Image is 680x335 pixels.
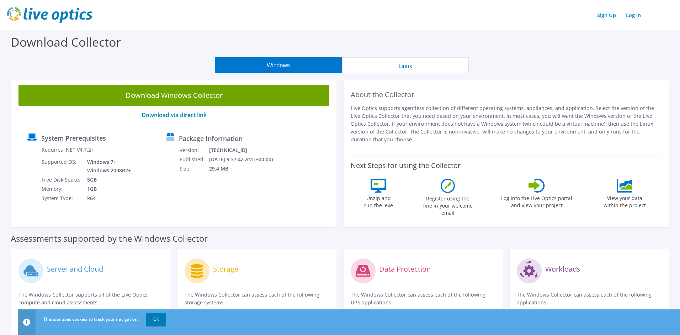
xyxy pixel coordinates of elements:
[82,184,132,194] td: 1GB
[421,193,474,216] label: Register using the line in your welcome email
[342,57,469,73] button: Linux
[351,161,461,170] label: Next Steps for using the Collector
[142,111,207,119] a: Download via direct link
[82,175,132,184] td: 5GB
[501,193,573,209] label: Log into the Live Optics portal and view your project
[42,146,94,153] label: Requires .NET V4.7.2+
[7,7,92,23] img: live_optics_svg.svg
[11,34,121,50] label: Download Collector
[179,155,209,164] td: Published:
[185,291,329,307] p: The Windows Collector can assess each of the following storage systems.
[41,184,82,194] td: Memory:
[43,316,139,322] span: This site uses cookies to track your navigation.
[179,135,243,142] label: Package Information
[41,194,82,203] td: System Type:
[517,291,662,307] p: The Windows Collector can assess each of the following applications.
[82,194,132,203] td: x64
[41,175,82,184] td: Free Disk Space:
[209,155,282,164] td: [DATE] 9:37:42 AM (+00:00)
[179,164,209,173] td: Size:
[209,146,282,155] td: [TECHNICAL_ID]
[82,157,132,175] td: Windows 7+ Windows 2008R2+
[41,135,106,142] label: System Prerequisites
[545,266,580,273] label: Workloads
[18,85,329,106] a: Download Windows Collector
[209,164,282,173] td: 29.4 MB
[594,10,620,20] a: Sign Up
[379,266,431,273] label: Data Protection
[179,146,209,155] td: Version:
[47,266,103,273] label: Server and Cloud
[41,157,82,175] td: Supported OS:
[146,313,166,326] a: OK
[11,235,208,242] label: Assessments supported by the Windows Collector
[599,193,650,209] label: View your data within the project
[18,291,163,307] p: The Windows Collector supports all of the Live Optics compute and cloud assessments.
[351,90,662,99] h2: About the Collector
[351,104,662,143] p: Live Optics supports agentless collection of different operating systems, appliances, and applica...
[215,57,342,73] button: Windows
[351,291,495,307] p: The Windows Collector can assess each of the following DPS applications.
[362,193,395,209] label: Unzip and run the .exe
[213,266,238,273] label: Storage
[622,10,644,20] a: Log In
